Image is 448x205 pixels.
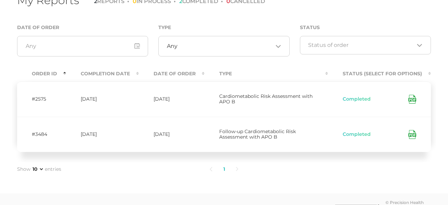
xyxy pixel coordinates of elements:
span: Completed [343,97,371,102]
span: Follow-up Cardiometabolic Risk Assessment with APO B [219,128,296,140]
span: Any [167,43,177,50]
th: Completion Date : activate to sort column ascending [66,66,139,81]
input: Search for option [177,43,273,50]
label: Type [158,25,171,30]
td: [DATE] [139,117,205,152]
td: [DATE] [139,81,205,117]
label: Date of Order [17,25,59,30]
span: Completed [343,132,371,137]
div: Search for option [300,36,431,54]
th: Date Of Order : activate to sort column ascending [139,66,205,81]
td: #3484 [17,117,66,152]
select: Showentries [31,166,44,172]
span: Cardiometabolic Risk Assessment with APO B [219,93,313,105]
input: Any [17,36,148,56]
td: [DATE] [66,117,139,152]
div: Search for option [158,36,289,56]
td: [DATE] [66,81,139,117]
td: #2575 [17,81,66,117]
label: Status [300,25,320,30]
input: Search for option [308,42,414,49]
th: Order ID : activate to sort column descending [17,66,66,81]
label: Show entries [17,166,61,173]
th: Status (Select for Options) : activate to sort column ascending [328,66,431,81]
th: Type : activate to sort column ascending [205,66,328,81]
